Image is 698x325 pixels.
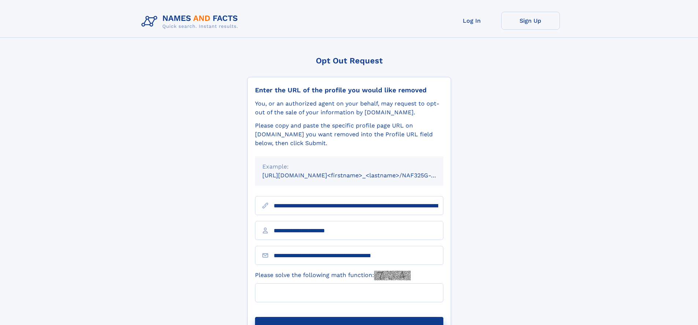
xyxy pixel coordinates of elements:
div: Example: [262,162,436,171]
a: Log In [443,12,501,30]
div: Please copy and paste the specific profile page URL on [DOMAIN_NAME] you want removed into the Pr... [255,121,443,148]
small: [URL][DOMAIN_NAME]<firstname>_<lastname>/NAF325G-xxxxxxxx [262,172,457,179]
label: Please solve the following math function: [255,271,411,280]
div: Opt Out Request [247,56,451,65]
div: Enter the URL of the profile you would like removed [255,86,443,94]
a: Sign Up [501,12,560,30]
img: Logo Names and Facts [139,12,244,32]
div: You, or an authorized agent on your behalf, may request to opt-out of the sale of your informatio... [255,99,443,117]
